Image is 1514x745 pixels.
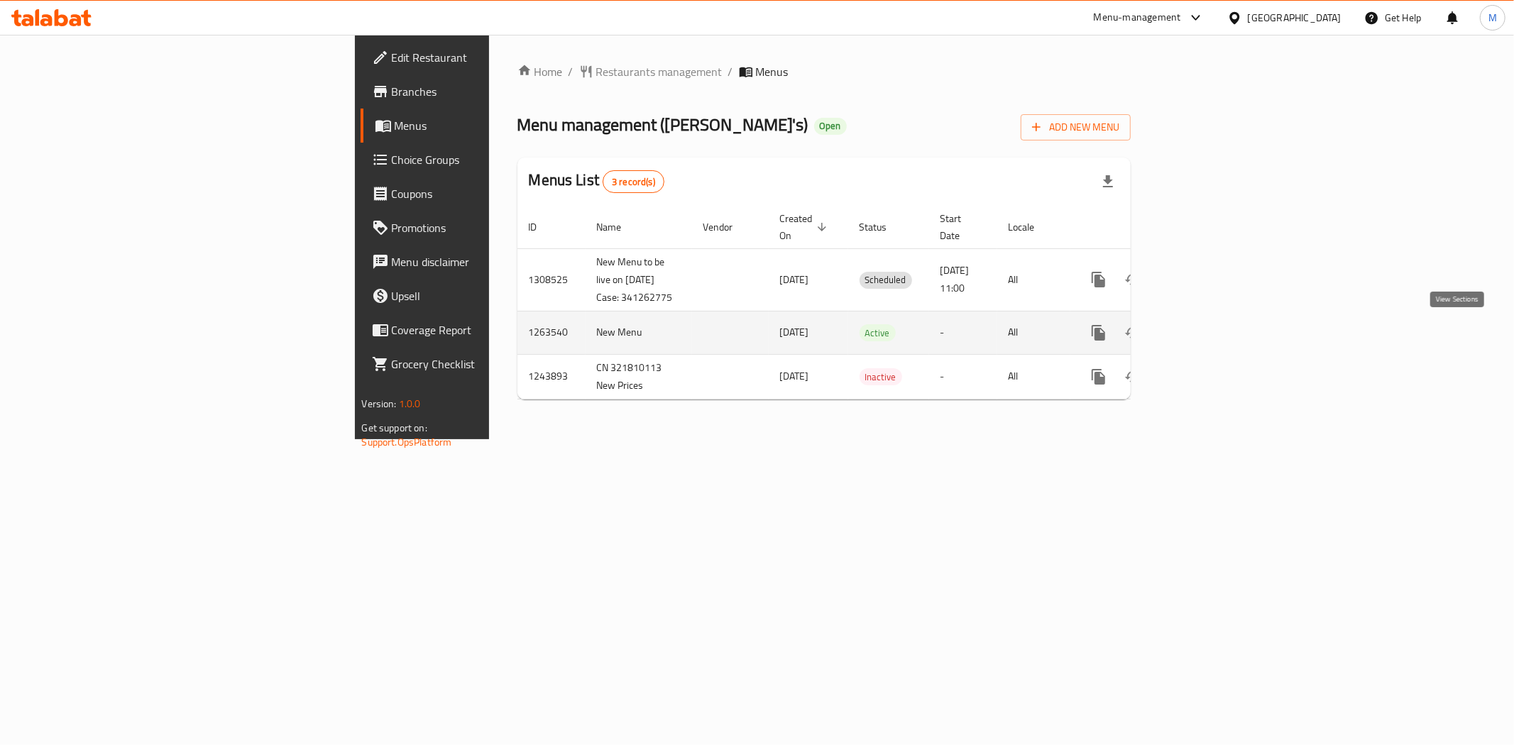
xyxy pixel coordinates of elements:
[780,210,831,244] span: Created On
[929,311,997,354] td: -
[361,40,608,74] a: Edit Restaurant
[1116,263,1150,297] button: Change Status
[997,311,1070,354] td: All
[1116,316,1150,350] button: Change Status
[940,210,980,244] span: Start Date
[517,109,808,140] span: Menu management ( [PERSON_NAME]'s )
[603,170,664,193] div: Total records count
[596,63,723,80] span: Restaurants management
[392,253,596,270] span: Menu disclaimer
[586,354,692,399] td: CN 321810113 New Prices
[399,394,421,413] span: 1.0.0
[392,151,596,168] span: Choice Groups
[517,206,1229,399] table: enhanced table
[392,83,596,100] span: Branches
[1009,219,1053,236] span: Locale
[703,219,752,236] span: Vendor
[780,323,809,341] span: [DATE]
[392,185,596,202] span: Coupons
[1488,10,1497,26] span: M
[517,63,1131,80] nav: breadcrumb
[361,74,608,109] a: Branches
[361,245,608,279] a: Menu disclaimer
[361,143,608,177] a: Choice Groups
[860,324,896,341] div: Active
[940,261,970,297] span: [DATE] 11:00
[728,63,733,80] li: /
[997,248,1070,311] td: All
[529,219,556,236] span: ID
[392,287,596,304] span: Upsell
[392,49,596,66] span: Edit Restaurant
[997,354,1070,399] td: All
[597,219,640,236] span: Name
[1082,263,1116,297] button: more
[1082,316,1116,350] button: more
[579,63,723,80] a: Restaurants management
[860,368,902,385] div: Inactive
[756,63,789,80] span: Menus
[780,270,809,289] span: [DATE]
[1091,165,1125,199] div: Export file
[362,433,452,451] a: Support.OpsPlatform
[361,279,608,313] a: Upsell
[361,211,608,245] a: Promotions
[586,248,692,311] td: New Menu to be live on [DATE] Case: 341262775
[814,120,847,132] span: Open
[603,175,664,189] span: 3 record(s)
[1094,9,1181,26] div: Menu-management
[780,367,809,385] span: [DATE]
[362,419,427,437] span: Get support on:
[1070,206,1229,249] th: Actions
[392,355,596,372] span: Grocery Checklist
[1082,360,1116,394] button: more
[929,354,997,399] td: -
[860,272,912,288] span: Scheduled
[395,117,596,134] span: Menus
[814,118,847,135] div: Open
[586,311,692,354] td: New Menu
[361,313,608,347] a: Coverage Report
[1248,10,1342,26] div: [GEOGRAPHIC_DATA]
[860,325,896,341] span: Active
[361,177,608,211] a: Coupons
[362,394,397,413] span: Version:
[529,170,664,193] h2: Menus List
[860,219,906,236] span: Status
[361,347,608,381] a: Grocery Checklist
[361,109,608,143] a: Menus
[1021,114,1131,140] button: Add New Menu
[860,369,902,385] span: Inactive
[392,321,596,338] span: Coverage Report
[1032,118,1119,136] span: Add New Menu
[860,272,912,289] div: Scheduled
[392,219,596,236] span: Promotions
